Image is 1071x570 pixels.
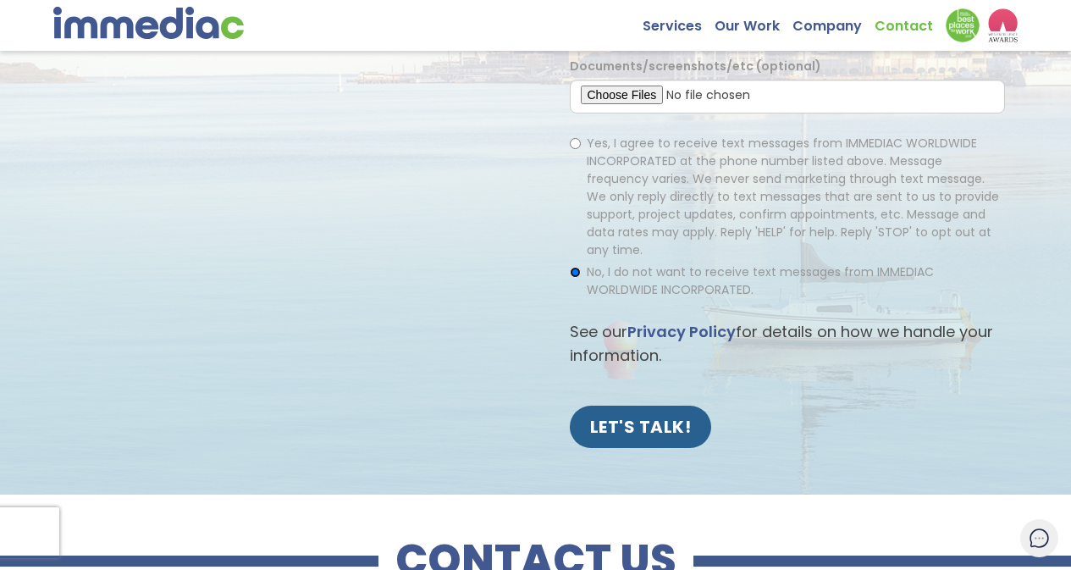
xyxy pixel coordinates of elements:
label: Documents/screenshots/etc (optional) [570,58,821,75]
input: No, I do not want to receive text messages from IMMEDIAC WORLDWIDE INCORPORATED. [570,267,581,278]
img: immediac [53,7,244,39]
a: Company [792,8,875,35]
a: Services [643,8,715,35]
span: Yes, I agree to receive text messages from IMMEDIAC WORLDWIDE INCORPORATED at the phone number li... [587,135,999,258]
span: No, I do not want to receive text messages from IMMEDIAC WORLDWIDE INCORPORATED. [587,263,934,298]
input: LET'S TALK! [570,406,712,448]
a: Our Work [715,8,792,35]
a: Privacy Policy [627,321,736,342]
p: See our for details on how we handle your information. [570,320,1005,368]
img: logo2_wea_nobg.webp [988,8,1018,42]
img: Down [946,8,980,42]
input: Yes, I agree to receive text messages from IMMEDIAC WORLDWIDE INCORPORATED at the phone number li... [570,138,581,149]
a: Contact [875,8,946,35]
